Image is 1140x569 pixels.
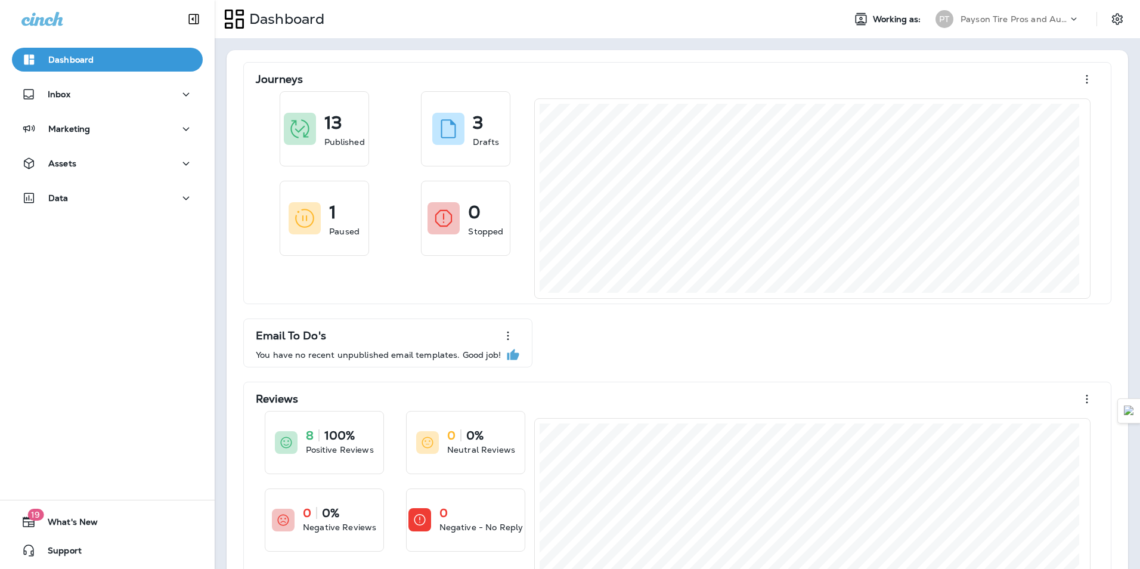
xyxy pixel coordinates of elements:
p: Neutral Reviews [447,444,515,456]
span: What's New [36,517,98,531]
button: Support [12,539,203,562]
p: You have no recent unpublished email templates. Good job! [256,350,501,360]
p: Payson Tire Pros and Automotive [961,14,1068,24]
p: 0 [439,507,448,519]
span: Support [36,546,82,560]
span: Working as: [873,14,924,24]
p: 0 [468,206,481,218]
button: Dashboard [12,48,203,72]
button: Settings [1107,8,1128,30]
span: 19 [27,509,44,521]
img: Detect Auto [1124,406,1135,416]
p: Negative Reviews [303,521,376,533]
p: Dashboard [48,55,94,64]
p: Dashboard [244,10,324,28]
p: 100% [324,429,355,441]
p: 13 [324,117,342,129]
button: Collapse Sidebar [177,7,210,31]
p: Reviews [256,393,298,405]
p: 0 [303,507,311,519]
p: Positive Reviews [306,444,374,456]
button: Data [12,186,203,210]
p: 0% [466,429,484,441]
div: PT [935,10,953,28]
p: Stopped [468,225,503,237]
p: 0 [447,429,456,441]
p: 1 [329,206,336,218]
button: 19What's New [12,510,203,534]
p: Journeys [256,73,303,85]
p: Marketing [48,124,90,134]
button: Inbox [12,82,203,106]
p: Paused [329,225,360,237]
p: Email To Do's [256,330,326,342]
p: 0% [322,507,339,519]
p: Inbox [48,89,70,99]
p: Assets [48,159,76,168]
button: Marketing [12,117,203,141]
p: 3 [473,117,484,129]
p: 8 [306,429,314,441]
p: Published [324,136,365,148]
p: Data [48,193,69,203]
p: Drafts [473,136,499,148]
button: Assets [12,151,203,175]
p: Negative - No Reply [439,521,523,533]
